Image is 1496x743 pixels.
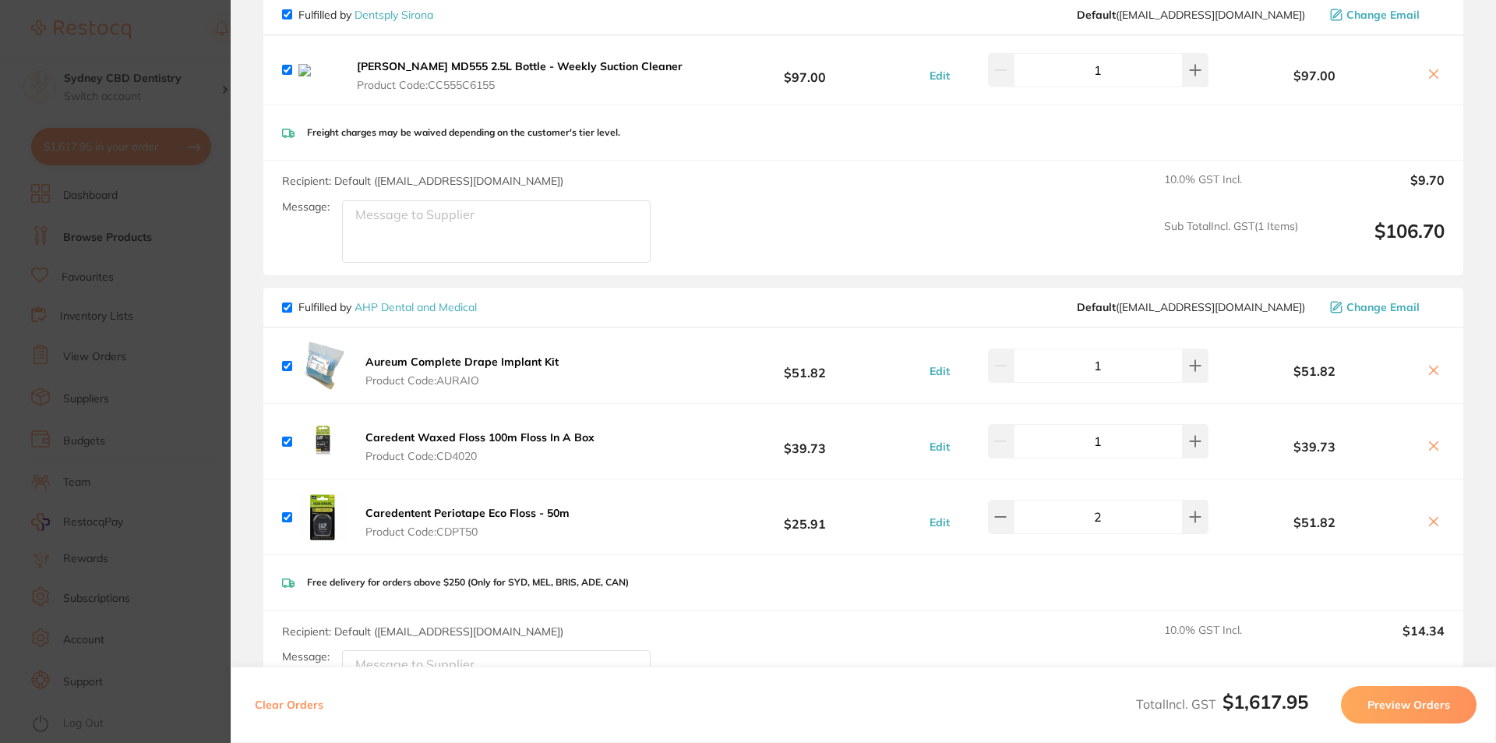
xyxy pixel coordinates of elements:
[361,430,599,463] button: Caredent Waxed Floss 100m Floss In A Box Product Code:CD4020
[1164,220,1298,263] span: Sub Total Incl. GST ( 1 Items)
[1136,696,1308,712] span: Total Incl. GST
[689,427,921,456] b: $39.73
[1077,9,1305,21] span: clientservices@dentsplysirona.com
[1164,624,1298,658] span: 10.0 % GST Incl.
[282,624,563,639] span: Recipient: Default ( [EMAIL_ADDRESS][DOMAIN_NAME] )
[1212,364,1417,378] b: $51.82
[298,341,348,391] img: em0zYjhoNw
[1325,8,1445,22] button: Change Email
[1223,690,1308,713] b: $1,617.95
[355,300,477,314] a: AHP Dental and Medical
[925,364,954,378] button: Edit
[1346,9,1420,21] span: Change Email
[925,515,954,529] button: Edit
[282,650,330,663] label: Message:
[1164,173,1298,207] span: 10.0 % GST Incl.
[357,79,684,91] span: Product Code: CC555C6155
[365,506,570,520] b: Caredentent Periotape Eco Floss - 50m
[307,127,620,138] p: Freight charges may be waived depending on the customer's tier level.
[298,9,433,21] p: Fulfilled by
[1346,301,1420,313] span: Change Email
[355,8,433,22] a: Dentsply Sirona
[298,416,348,466] img: cWRidzRmag
[1212,69,1417,83] b: $97.00
[1311,220,1445,263] output: $106.70
[689,352,921,380] b: $51.82
[298,492,348,542] img: cWpmMTg0Yw
[282,174,563,188] span: Recipient: Default ( [EMAIL_ADDRESS][DOMAIN_NAME] )
[298,301,477,313] p: Fulfilled by
[1311,624,1445,658] output: $14.34
[1077,8,1116,22] b: Default
[365,450,595,462] span: Product Code: CD4020
[352,59,689,92] button: [PERSON_NAME] MD555 2.5L Bottle - Weekly Suction Cleaner Product Code:CC555C6155
[298,64,340,76] img: cWF6c3NpaQ
[365,430,595,444] b: Caredent Waxed Floss 100m Floss In A Box
[1077,301,1305,313] span: orders@ahpdentalmedical.com.au
[925,440,954,454] button: Edit
[365,374,559,387] span: Product Code: AURAIO
[1341,686,1477,724] button: Preview Orders
[689,503,921,532] b: $25.91
[361,355,563,387] button: Aureum Complete Drape Implant Kit Product Code:AURAIO
[1077,300,1116,314] b: Default
[365,525,570,538] span: Product Code: CDPT50
[1325,300,1445,314] button: Change Email
[925,69,954,83] button: Edit
[250,686,328,724] button: Clear Orders
[1212,440,1417,454] b: $39.73
[361,506,574,539] button: Caredentent Periotape Eco Floss - 50m Product Code:CDPT50
[1311,173,1445,207] output: $9.70
[365,355,559,369] b: Aureum Complete Drape Implant Kit
[357,59,683,73] b: [PERSON_NAME] MD555 2.5L Bottle - Weekly Suction Cleaner
[307,577,629,588] p: Free delivery for orders above $250 (Only for SYD, MEL, BRIS, ADE, CAN)
[689,55,921,84] b: $97.00
[1212,515,1417,529] b: $51.82
[282,200,330,214] label: Message:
